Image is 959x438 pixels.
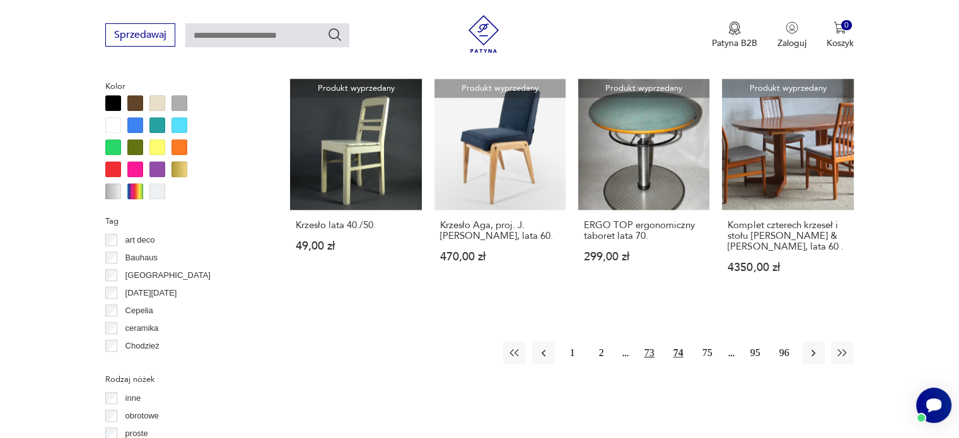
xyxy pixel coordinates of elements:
[125,391,141,405] p: inne
[827,21,854,49] button: 0Koszyk
[696,342,719,364] button: 75
[590,342,613,364] button: 2
[105,79,260,93] p: Kolor
[290,79,421,297] a: Produkt wyprzedanyKrzesło lata 40./50.Krzesło lata 40./50.49,00 zł
[834,21,846,34] img: Ikona koszyka
[841,20,852,31] div: 0
[434,79,566,297] a: Produkt wyprzedanyKrzesło Aga, proj. J. Chierowski, lata 60.Krzesło Aga, proj. J. [PERSON_NAME], ...
[440,220,560,241] h3: Krzesło Aga, proj. J. [PERSON_NAME], lata 60.
[125,233,155,247] p: art deco
[327,27,342,42] button: Szukaj
[728,21,741,35] img: Ikona medalu
[125,357,157,371] p: Ćmielów
[296,241,416,251] p: 49,00 zł
[584,251,704,262] p: 299,00 zł
[125,409,159,423] p: obrotowe
[105,372,260,386] p: Rodzaj nóżek
[105,32,175,40] a: Sprzedawaj
[744,342,767,364] button: 95
[125,304,153,318] p: Cepelia
[125,286,177,300] p: [DATE][DATE]
[712,21,757,49] a: Ikona medaluPatyna B2B
[440,251,560,262] p: 470,00 zł
[578,79,709,297] a: Produkt wyprzedanyERGO TOP ergonomiczny taboret lata 70.ERGO TOP ergonomiczny taboret lata 70.299...
[125,321,159,335] p: ceramika
[712,21,757,49] button: Patyna B2B
[728,262,847,273] p: 4350,00 zł
[584,220,704,241] h3: ERGO TOP ergonomiczny taboret lata 70.
[916,388,951,423] iframe: Smartsupp widget button
[786,21,798,34] img: Ikonka użytkownika
[125,251,158,265] p: Bauhaus
[773,342,796,364] button: 96
[296,220,416,231] h3: Krzesło lata 40./50.
[105,214,260,228] p: Tag
[777,37,806,49] p: Zaloguj
[125,268,211,282] p: [GEOGRAPHIC_DATA]
[827,37,854,49] p: Koszyk
[561,342,584,364] button: 1
[638,342,661,364] button: 73
[125,339,160,353] p: Chodzież
[105,23,175,47] button: Sprzedawaj
[465,15,503,53] img: Patyna - sklep z meblami i dekoracjami vintage
[722,79,853,297] a: Produkt wyprzedanyKomplet czterech krzeseł i stołu Skovmand & Andersen, lata 60 .Komplet czterech...
[728,220,847,252] h3: Komplet czterech krzeseł i stołu [PERSON_NAME] & [PERSON_NAME], lata 60 .
[712,37,757,49] p: Patyna B2B
[777,21,806,49] button: Zaloguj
[667,342,690,364] button: 74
